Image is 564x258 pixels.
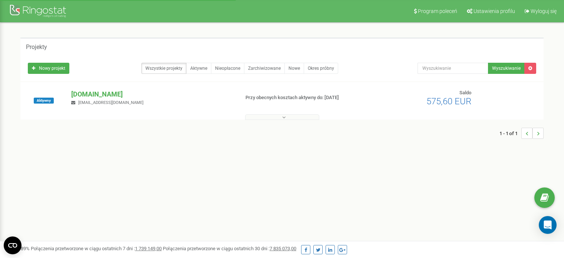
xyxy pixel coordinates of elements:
[284,63,304,74] a: Nowe
[539,216,557,234] div: Open Intercom Messenger
[34,98,54,104] span: Aktywny
[31,246,162,251] span: Połączenia przetworzone w ciągu ostatnich 7 dni :
[163,246,296,251] span: Połączenia przetworzone w ciągu ostatnich 30 dni :
[418,8,457,14] span: Program poleceń
[499,120,544,146] nav: ...
[418,63,488,74] input: Wyszukiwanie
[488,63,525,74] button: Wyszukiwanie
[245,94,364,101] p: Przy obecnych kosztach aktywny do: [DATE]
[135,246,162,251] u: 1 739 149,00
[141,63,187,74] a: Wszystkie projekty
[211,63,244,74] a: Nieopłacone
[426,96,471,107] span: 575,60 EUR
[270,246,296,251] u: 7 835 073,00
[474,8,515,14] span: Ustawienia profilu
[28,63,69,74] a: Nowy projekt
[4,236,22,254] button: Open CMP widget
[26,44,47,50] h5: Projekty
[186,63,211,74] a: Aktywne
[78,100,144,105] span: [EMAIL_ADDRESS][DOMAIN_NAME]
[499,128,521,139] span: 1 - 1 of 1
[531,8,557,14] span: Wyloguj się
[459,90,471,95] span: Saldo
[304,63,338,74] a: Okres próbny
[71,89,233,99] p: [DOMAIN_NAME]
[244,63,285,74] a: Zarchiwizowane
